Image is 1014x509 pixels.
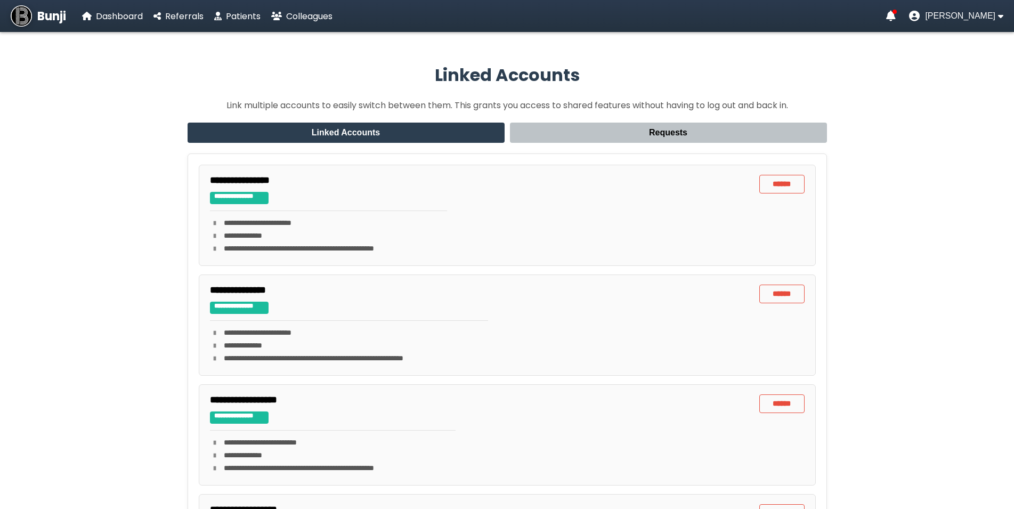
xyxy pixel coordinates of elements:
[214,10,261,23] a: Patients
[37,7,66,25] span: Bunji
[82,10,143,23] a: Dashboard
[286,10,332,22] span: Colleagues
[271,10,332,23] a: Colleagues
[11,5,66,27] a: Bunji
[226,10,261,22] span: Patients
[909,11,1003,21] button: User menu
[188,62,827,88] h2: Linked Accounts
[165,10,204,22] span: Referrals
[886,11,896,21] a: Notifications
[188,123,505,143] button: Linked Accounts
[188,99,827,112] p: Link multiple accounts to easily switch between them. This grants you access to shared features w...
[510,123,827,143] button: Requests
[11,5,32,27] img: Bunji Dental Referral Management
[153,10,204,23] a: Referrals
[96,10,143,22] span: Dashboard
[925,11,995,21] span: [PERSON_NAME]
